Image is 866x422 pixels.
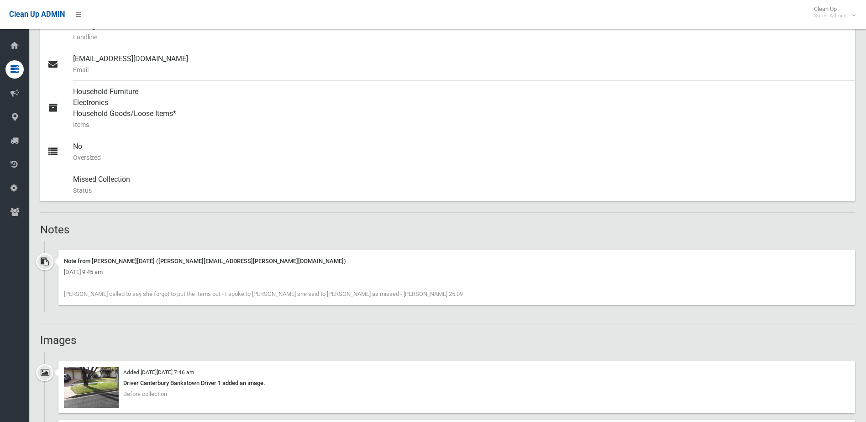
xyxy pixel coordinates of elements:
[73,81,848,136] div: Household Furniture Electronics Household Goods/Loose Items*
[814,12,845,19] small: Super Admin
[64,267,850,278] div: [DATE] 9:45 am
[9,10,65,19] span: Clean Up ADMIN
[809,5,855,19] span: Clean Up
[73,169,848,201] div: Missed Collection
[40,48,855,81] a: [EMAIL_ADDRESS][DOMAIN_NAME]Email
[40,334,855,346] h2: Images
[73,119,848,130] small: Items
[73,32,848,42] small: Landline
[73,136,848,169] div: No
[123,369,194,375] small: Added [DATE][DATE] 7:46 am
[73,64,848,75] small: Email
[123,390,167,397] span: Before collection
[64,290,463,297] span: [PERSON_NAME] called to say she forgot to put the items out - I spoke to [PERSON_NAME] she said t...
[64,378,850,389] div: Driver Canterbury Bankstown Driver 1 added an image.
[73,152,848,163] small: Oversized
[73,185,848,196] small: Status
[64,367,119,408] img: 2025-09-2507.46.044515528131836418909.jpg
[73,48,848,81] div: [EMAIL_ADDRESS][DOMAIN_NAME]
[73,15,848,48] div: None given
[64,256,850,267] div: Note from [PERSON_NAME][DATE] ([PERSON_NAME][EMAIL_ADDRESS][PERSON_NAME][DOMAIN_NAME])
[40,224,855,236] h2: Notes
